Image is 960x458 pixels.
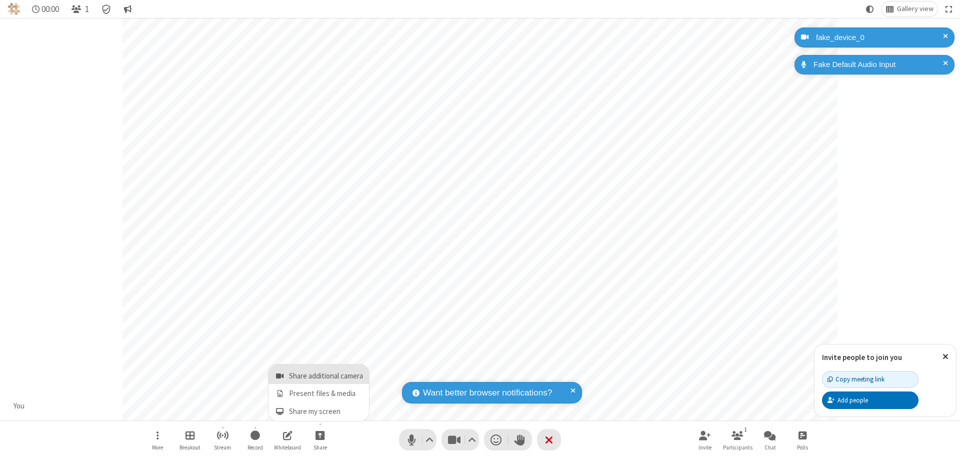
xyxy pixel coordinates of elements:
[764,444,776,450] span: Chat
[698,444,711,450] span: Invite
[881,1,937,16] button: Change layout
[268,384,369,401] button: Present files & media
[399,429,436,450] button: Mute (⌘+Shift+A)
[179,444,200,450] span: Breakout
[97,1,116,16] div: Meeting details Encryption enabled
[822,391,918,408] button: Add people
[274,444,301,450] span: Whiteboard
[289,407,363,416] span: Share my screen
[690,425,720,454] button: Invite participants (⌘+Shift+I)
[755,425,785,454] button: Open chat
[268,401,369,421] button: Share my screen
[537,429,561,450] button: End or leave meeting
[313,444,327,450] span: Share
[28,1,63,16] div: Timer
[797,444,808,450] span: Polls
[941,1,956,16] button: Fullscreen
[465,429,479,450] button: Video setting
[935,344,956,369] button: Close popover
[787,425,817,454] button: Open poll
[862,1,878,16] button: Using system theme
[484,429,508,450] button: Send a reaction
[827,374,884,384] div: Copy meeting link
[423,429,436,450] button: Audio settings
[67,1,93,16] button: Open participant list
[305,425,335,454] button: Open menu
[10,400,28,412] div: You
[897,5,933,13] span: Gallery view
[41,4,59,14] span: 00:00
[175,425,205,454] button: Manage Breakout Rooms
[142,425,172,454] button: Open menu
[272,425,302,454] button: Open shared whiteboard
[289,389,363,398] span: Present files & media
[214,444,231,450] span: Stream
[240,425,270,454] button: Start recording
[247,444,263,450] span: Record
[423,386,552,399] span: Want better browser notifications?
[289,372,363,380] span: Share additional camera
[722,425,752,454] button: Open participant list
[723,444,752,450] span: Participants
[822,352,902,362] label: Invite people to join you
[508,429,532,450] button: Raise hand
[812,32,947,43] div: fake_device_0
[85,4,89,14] span: 1
[822,371,918,388] button: Copy meeting link
[207,425,237,454] button: Start streaming
[441,429,479,450] button: Stop video (⌘+Shift+V)
[741,425,750,434] div: 1
[8,3,20,15] img: QA Selenium DO NOT DELETE OR CHANGE
[268,364,369,384] button: Share additional camera
[152,444,163,450] span: More
[810,59,947,70] div: Fake Default Audio Input
[119,1,135,16] button: Conversation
